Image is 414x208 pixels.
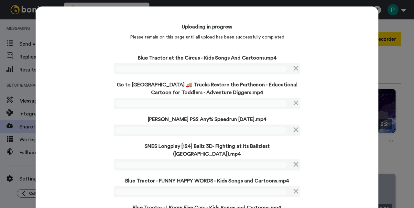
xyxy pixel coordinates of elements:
[130,34,284,40] p: Please remain on this page until all upload has been successfully completed
[182,23,233,31] h4: Uploading in progress
[114,177,300,185] p: Blue Tractor - FUNNY HAPPY WORDS - Kids Songs and Cartoons.mp4
[114,115,300,123] p: [PERSON_NAME] PS2 Any% Speedrun [DATE].mp4
[114,54,300,62] p: Blue Tractor at the Circus - Kids Songs And Cartoons.mp4
[114,142,300,158] p: SNES Longplay [124] Ballz 3D- Fighting at its Ballziest ([GEOGRAPHIC_DATA]).mp4
[114,81,300,96] p: Go to [GEOGRAPHIC_DATA] 🚚 Trucks Restore the Parthenon - Educational Cartoon for Toddlers - Adven...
